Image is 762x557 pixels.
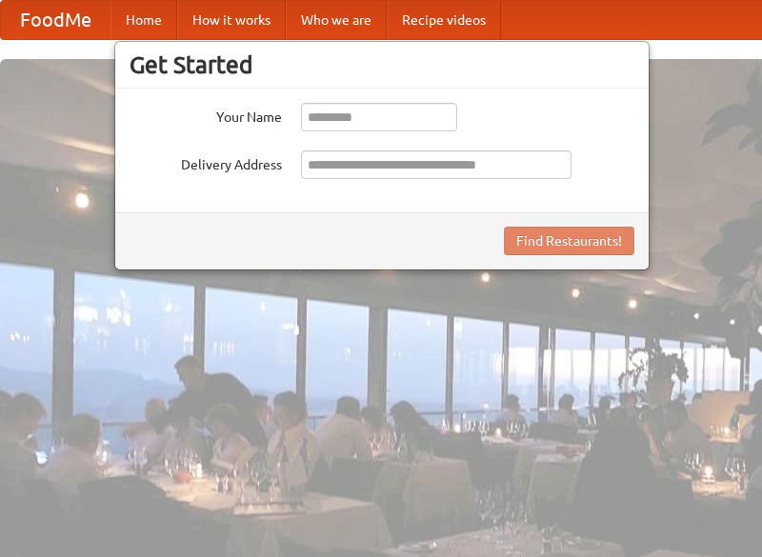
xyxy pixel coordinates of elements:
h3: Get Started [130,50,634,79]
a: Who we are [286,1,387,39]
button: Find Restaurants! [504,227,634,255]
label: Delivery Address [130,150,282,174]
a: FoodMe [1,1,110,39]
a: Recipe videos [387,1,501,39]
a: How it works [177,1,286,39]
label: Your Name [130,103,282,127]
a: Home [110,1,177,39]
